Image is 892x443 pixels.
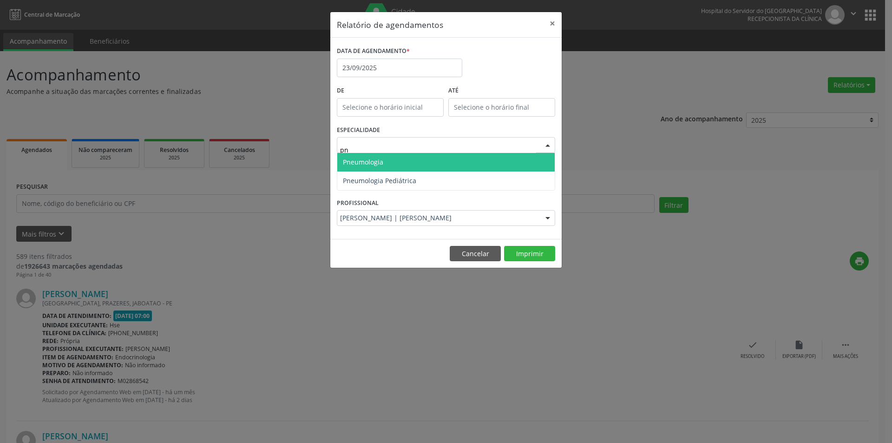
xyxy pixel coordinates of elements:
[450,246,501,262] button: Cancelar
[504,246,555,262] button: Imprimir
[448,98,555,117] input: Selecione o horário final
[343,158,383,166] span: Pneumologia
[340,213,536,223] span: [PERSON_NAME] | [PERSON_NAME]
[337,44,410,59] label: DATA DE AGENDAMENTO
[337,98,444,117] input: Selecione o horário inicial
[337,123,380,138] label: ESPECIALIDADE
[343,176,416,185] span: Pneumologia Pediátrica
[448,84,555,98] label: ATÉ
[543,12,562,35] button: Close
[340,140,536,159] input: Seleciona uma especialidade
[337,196,379,210] label: PROFISSIONAL
[337,59,462,77] input: Selecione uma data ou intervalo
[337,84,444,98] label: De
[337,19,443,31] h5: Relatório de agendamentos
